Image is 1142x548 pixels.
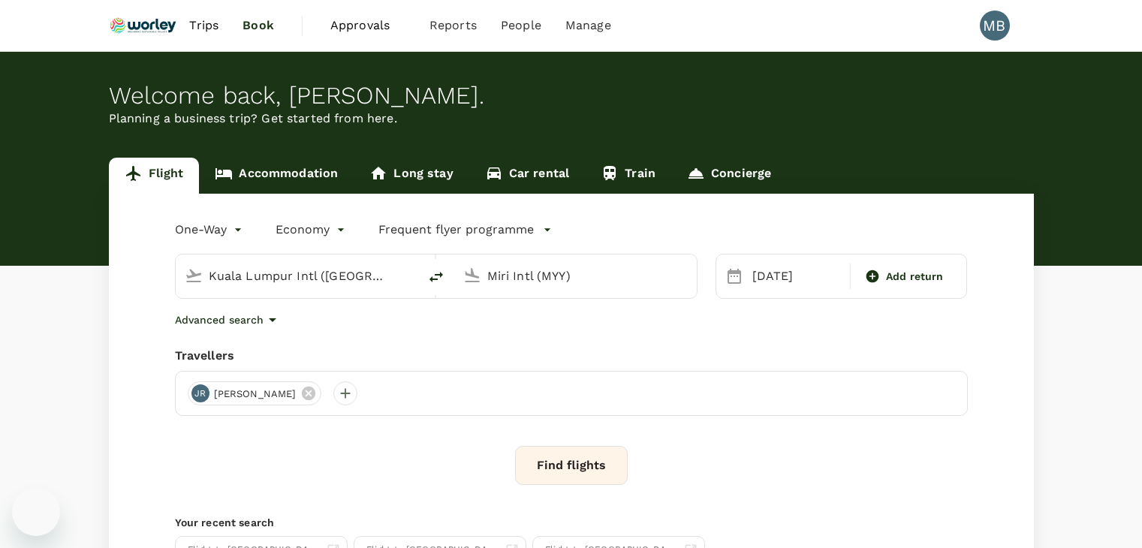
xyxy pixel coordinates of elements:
img: Ranhill Worley Sdn Bhd [109,9,178,42]
span: Add return [886,269,944,285]
span: Trips [189,17,218,35]
span: Manage [565,17,611,35]
a: Long stay [354,158,469,194]
a: Car rental [469,158,586,194]
div: JR[PERSON_NAME] [188,381,322,405]
div: One-Way [175,218,246,242]
span: Approvals [330,17,405,35]
a: Flight [109,158,200,194]
input: Depart from [209,264,387,288]
div: [DATE] [746,261,847,291]
a: Train [585,158,671,194]
button: Open [686,274,689,277]
button: Open [408,274,411,277]
div: MB [980,11,1010,41]
span: People [501,17,541,35]
div: JR [191,384,209,402]
span: [PERSON_NAME] [205,387,306,402]
a: Accommodation [199,158,354,194]
div: Travellers [175,347,968,365]
button: Advanced search [175,311,282,329]
span: Reports [429,17,477,35]
span: Book [243,17,274,35]
p: Advanced search [175,312,264,327]
iframe: Button to launch messaging window [12,488,60,536]
div: Economy [276,218,348,242]
button: Find flights [515,446,628,485]
p: Your recent search [175,515,968,530]
button: Frequent flyer programme [378,221,552,239]
p: Planning a business trip? Get started from here. [109,110,1034,128]
div: Welcome back , [PERSON_NAME] . [109,82,1034,110]
input: Going to [487,264,665,288]
p: Frequent flyer programme [378,221,534,239]
a: Concierge [671,158,787,194]
button: delete [418,259,454,295]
